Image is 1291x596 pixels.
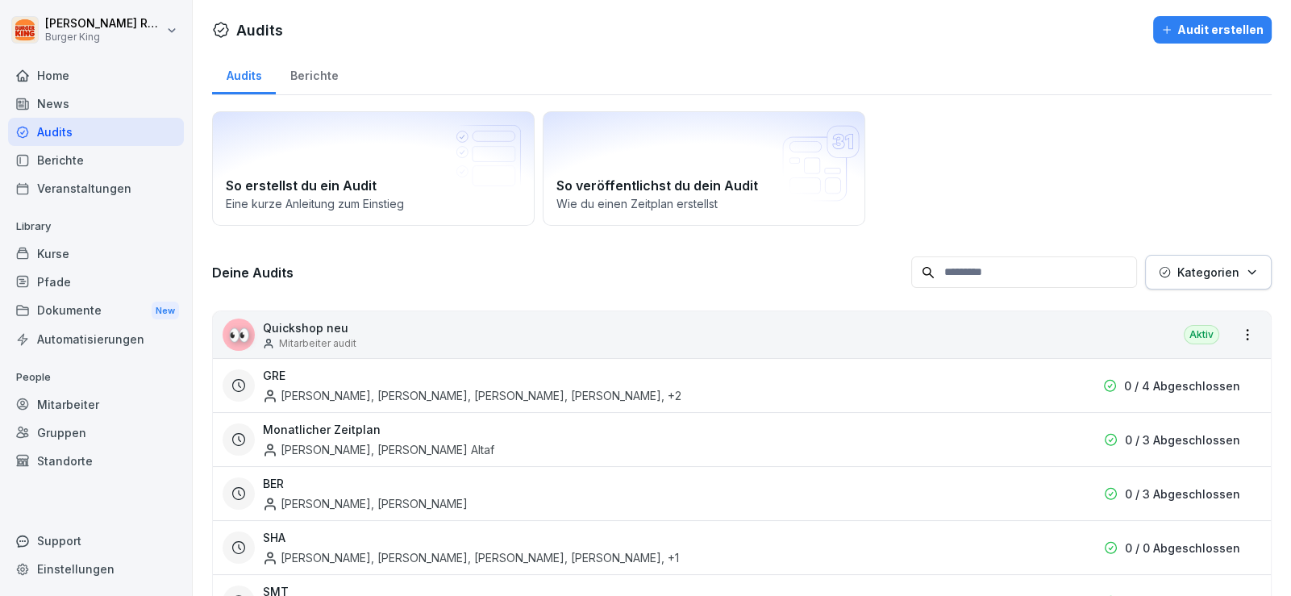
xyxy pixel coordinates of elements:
[8,214,184,240] p: Library
[8,61,184,90] a: Home
[8,240,184,268] a: Kurse
[8,174,184,202] a: Veranstaltungen
[1125,486,1240,502] p: 0 / 3 Abgeschlossen
[8,419,184,447] a: Gruppen
[263,495,468,512] div: [PERSON_NAME], [PERSON_NAME]
[212,111,535,226] a: So erstellst du ein AuditEine kurze Anleitung zum Einstieg
[8,447,184,475] a: Standorte
[212,53,276,94] a: Audits
[263,549,679,566] div: [PERSON_NAME], [PERSON_NAME], [PERSON_NAME], [PERSON_NAME] , +1
[8,296,184,326] a: DokumenteNew
[556,176,852,195] h2: So veröffentlichst du dein Audit
[45,17,163,31] p: [PERSON_NAME] Rohrich
[263,387,681,404] div: [PERSON_NAME], [PERSON_NAME], [PERSON_NAME], [PERSON_NAME] , +2
[276,53,352,94] a: Berichte
[8,118,184,146] a: Audits
[226,176,521,195] h2: So erstellst du ein Audit
[45,31,163,43] p: Burger King
[236,19,283,41] h1: Audits
[212,264,903,281] h3: Deine Audits
[226,195,521,212] p: Eine kurze Anleitung zum Einstieg
[8,325,184,353] a: Automatisierungen
[543,111,865,226] a: So veröffentlichst du dein AuditWie du einen Zeitplan erstellst
[263,319,356,336] p: Quickshop neu
[1145,255,1272,290] button: Kategorien
[279,336,356,351] p: Mitarbeiter audit
[152,302,179,320] div: New
[8,555,184,583] a: Einstellungen
[263,421,381,438] h3: Monatlicher Zeitplan
[8,527,184,555] div: Support
[1124,377,1240,394] p: 0 / 4 Abgeschlossen
[1161,21,1264,39] div: Audit erstellen
[8,146,184,174] a: Berichte
[1125,540,1240,556] p: 0 / 0 Abgeschlossen
[1153,16,1272,44] button: Audit erstellen
[263,529,285,546] h3: SHA
[8,390,184,419] a: Mitarbeiter
[8,268,184,296] a: Pfade
[8,365,184,390] p: People
[1125,431,1240,448] p: 0 / 3 Abgeschlossen
[263,367,285,384] h3: GRE
[556,195,852,212] p: Wie du einen Zeitplan erstellst
[1184,325,1219,344] div: Aktiv
[223,319,255,351] div: 👀
[8,90,184,118] a: News
[263,475,284,492] h3: BER
[1177,264,1239,281] p: Kategorien
[263,441,494,458] div: [PERSON_NAME], [PERSON_NAME] Altaf
[8,296,184,326] div: Dokumente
